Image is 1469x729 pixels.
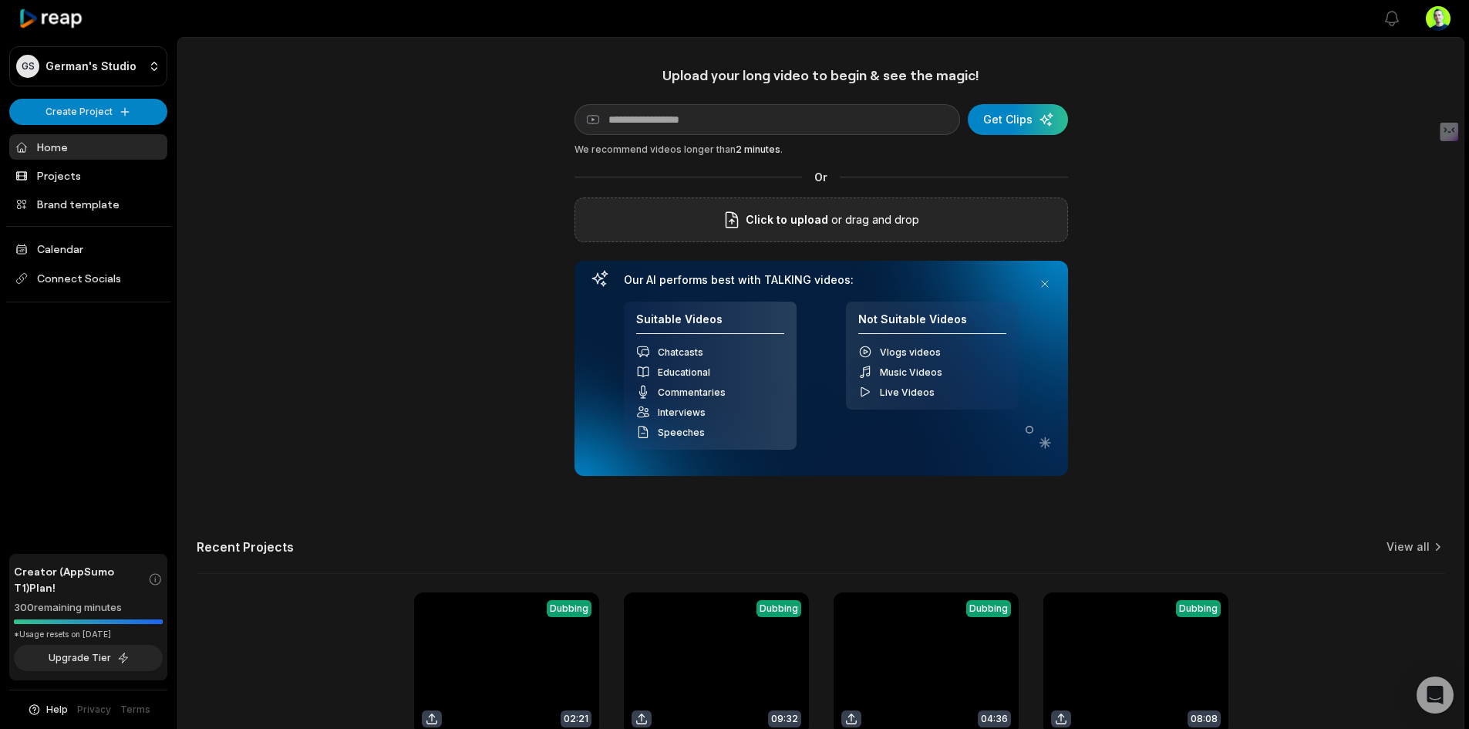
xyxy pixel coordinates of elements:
p: German's Studio [45,59,136,73]
h4: Not Suitable Videos [858,312,1006,335]
span: Educational [658,366,710,378]
button: Upgrade Tier [14,645,163,671]
span: Speeches [658,427,705,438]
a: Privacy [77,703,111,717]
div: 300 remaining minutes [14,600,163,616]
span: 2 minutes [736,143,780,155]
button: Help [27,703,68,717]
a: Calendar [9,236,167,262]
span: Live Videos [880,386,935,398]
span: Chatcasts [658,346,703,358]
div: Open Intercom Messenger [1417,677,1454,714]
div: *Usage resets on [DATE] [14,629,163,640]
span: Vlogs videos [880,346,941,358]
div: We recommend videos longer than . [574,143,1068,157]
a: Terms [120,703,150,717]
h2: Recent Projects [197,539,294,555]
span: Click to upload [746,211,828,229]
div: GS [16,55,39,78]
button: Create Project [9,99,167,125]
h3: Our AI performs best with TALKING videos: [624,273,1019,287]
a: View all [1386,539,1430,555]
button: Get Clips [968,104,1068,135]
p: or drag and drop [828,211,919,229]
span: Creator (AppSumo T1) Plan! [14,563,148,596]
a: Brand template [9,191,167,217]
h1: Upload your long video to begin & see the magic! [574,66,1068,84]
span: Help [46,703,68,717]
span: Music Videos [880,366,942,378]
a: Projects [9,163,167,188]
span: Commentaries [658,386,726,398]
span: Or [802,169,840,185]
span: Interviews [658,407,706,418]
h4: Suitable Videos [636,312,784,335]
a: Home [9,134,167,160]
span: Connect Socials [9,265,167,292]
